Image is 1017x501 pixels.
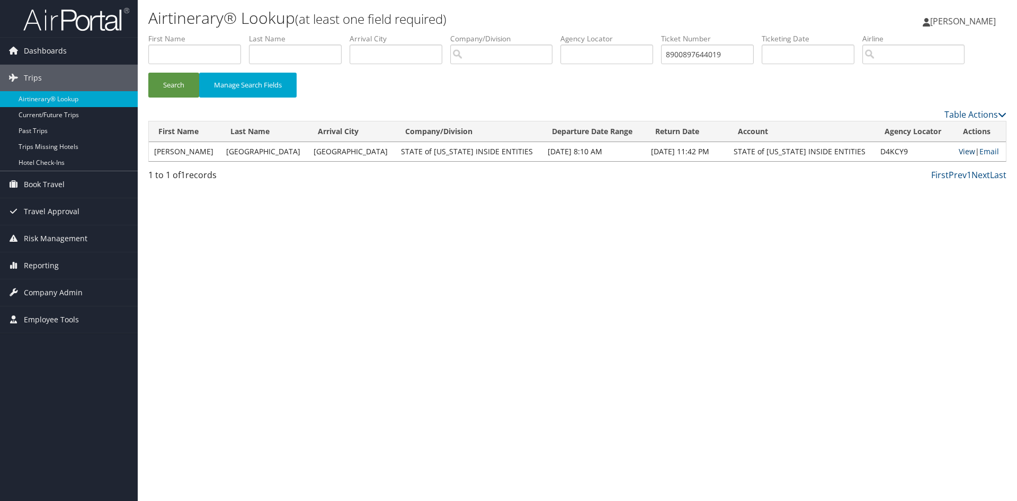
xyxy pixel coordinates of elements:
span: Dashboards [24,38,67,64]
td: [GEOGRAPHIC_DATA] [221,142,308,161]
span: Company Admin [24,279,83,306]
th: Last Name: activate to sort column ascending [221,121,308,142]
td: [DATE] 8:10 AM [542,142,646,161]
button: Search [148,73,199,98]
img: airportal-logo.png [23,7,129,32]
th: Agency Locator: activate to sort column ascending [875,121,953,142]
a: First [931,169,949,181]
th: Actions [953,121,1006,142]
a: Table Actions [944,109,1006,120]
a: Email [979,146,999,156]
th: Departure Date Range: activate to sort column ascending [542,121,646,142]
div: 1 to 1 of records [148,169,351,187]
span: Travel Approval [24,198,79,225]
span: Reporting [24,252,59,279]
span: 1 [181,169,185,181]
a: Last [990,169,1006,181]
label: Ticket Number [661,33,762,44]
a: Prev [949,169,967,181]
span: Risk Management [24,225,87,252]
h1: Airtinerary® Lookup [148,7,720,29]
button: Manage Search Fields [199,73,297,98]
td: STATE of [US_STATE] INSIDE ENTITIES [396,142,542,161]
label: Arrival City [350,33,450,44]
a: View [959,146,975,156]
small: (at least one field required) [295,10,447,28]
a: Next [971,169,990,181]
th: First Name: activate to sort column ascending [149,121,221,142]
th: Company/Division [396,121,542,142]
td: [PERSON_NAME] [149,142,221,161]
th: Arrival City: activate to sort column ascending [308,121,396,142]
td: | [953,142,1006,161]
th: Return Date: activate to sort column ascending [646,121,728,142]
label: Last Name [249,33,350,44]
label: First Name [148,33,249,44]
span: Book Travel [24,171,65,198]
td: [GEOGRAPHIC_DATA] [308,142,396,161]
label: Agency Locator [560,33,661,44]
td: STATE of [US_STATE] INSIDE ENTITIES [728,142,875,161]
a: 1 [967,169,971,181]
a: [PERSON_NAME] [923,5,1006,37]
td: D4KCY9 [875,142,953,161]
label: Company/Division [450,33,560,44]
span: [PERSON_NAME] [930,15,996,27]
span: Trips [24,65,42,91]
span: Employee Tools [24,306,79,333]
td: [DATE] 11:42 PM [646,142,728,161]
th: Account: activate to sort column ascending [728,121,875,142]
label: Ticketing Date [762,33,862,44]
label: Airline [862,33,973,44]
